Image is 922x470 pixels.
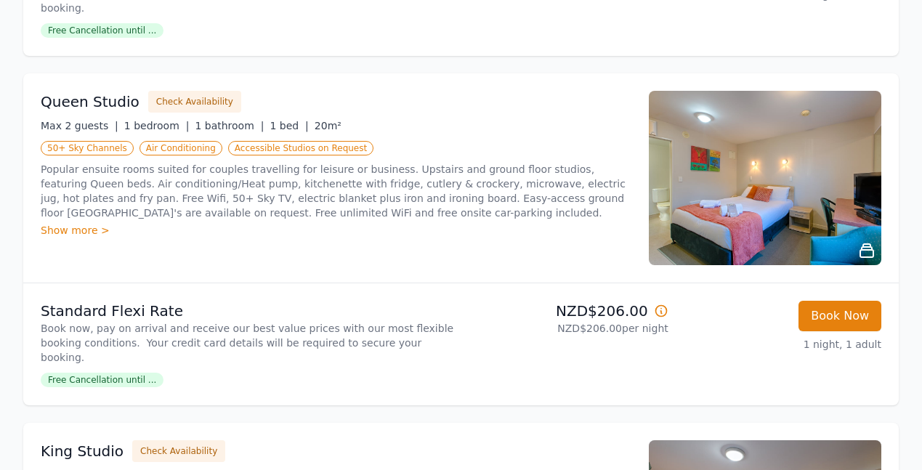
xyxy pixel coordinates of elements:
span: Free Cancellation until ... [41,373,163,387]
span: Accessible Studios on Request [228,141,373,155]
p: Popular ensuite rooms suited for couples travelling for leisure or business. Upstairs and ground ... [41,162,631,220]
span: Free Cancellation until ... [41,23,163,38]
div: Show more > [41,223,631,238]
button: Book Now [798,301,881,331]
p: NZD$206.00 [467,301,668,321]
span: 1 bathroom | [195,120,264,131]
span: 20m² [315,120,341,131]
button: Check Availability [132,440,225,462]
p: Standard Flexi Rate [41,301,456,321]
p: Book now, pay on arrival and receive our best value prices with our most flexible booking conditi... [41,321,456,365]
h3: Queen Studio [41,92,139,112]
p: 1 night, 1 adult [680,337,881,352]
span: 50+ Sky Channels [41,141,134,155]
span: Air Conditioning [139,141,222,155]
p: NZD$206.00 per night [467,321,668,336]
span: Max 2 guests | [41,120,118,131]
button: Check Availability [148,91,241,113]
span: 1 bedroom | [124,120,190,131]
h3: King Studio [41,441,124,461]
span: 1 bed | [270,120,308,131]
